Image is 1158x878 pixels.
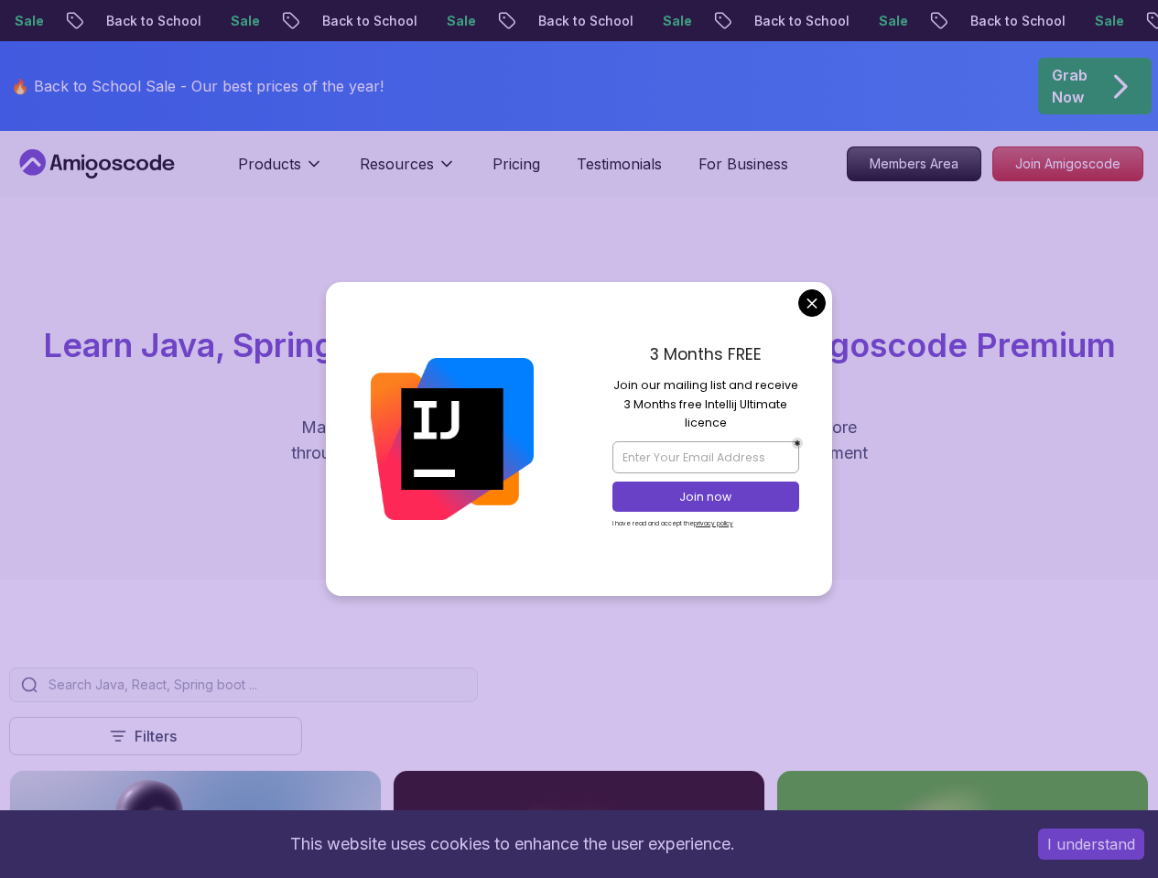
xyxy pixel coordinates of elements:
input: Search Java, React, Spring boot ... [45,676,466,694]
p: Grab Now [1052,64,1088,108]
p: Sale [430,12,489,30]
button: Products [238,153,323,190]
button: Filters [9,717,302,755]
p: Filters [135,725,177,747]
p: Sale [214,12,273,30]
p: Join Amigoscode [993,147,1142,180]
span: Learn Java, Spring Boot, DevOps & More with Amigoscode Premium Courses [43,325,1116,402]
a: Pricing [492,153,540,175]
p: Sale [1078,12,1137,30]
p: Products [238,153,301,175]
button: Accept cookies [1038,829,1144,860]
p: Back to School [90,12,214,30]
p: Back to School [954,12,1078,30]
p: 🔥 Back to School Sale - Our best prices of the year! [11,75,384,97]
p: Resources [360,153,434,175]
a: For Business [698,153,788,175]
p: Sale [646,12,705,30]
a: Testimonials [577,153,662,175]
p: Master in-demand skills like Java, Spring Boot, DevOps, React, and more through hands-on, expert-... [272,415,887,492]
p: Back to School [522,12,646,30]
a: Join Amigoscode [992,146,1143,181]
p: Members Area [848,147,980,180]
p: Back to School [306,12,430,30]
p: Sale [862,12,921,30]
button: Resources [360,153,456,190]
div: This website uses cookies to enhance the user experience. [14,824,1011,864]
a: Members Area [847,146,981,181]
p: Back to School [738,12,862,30]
